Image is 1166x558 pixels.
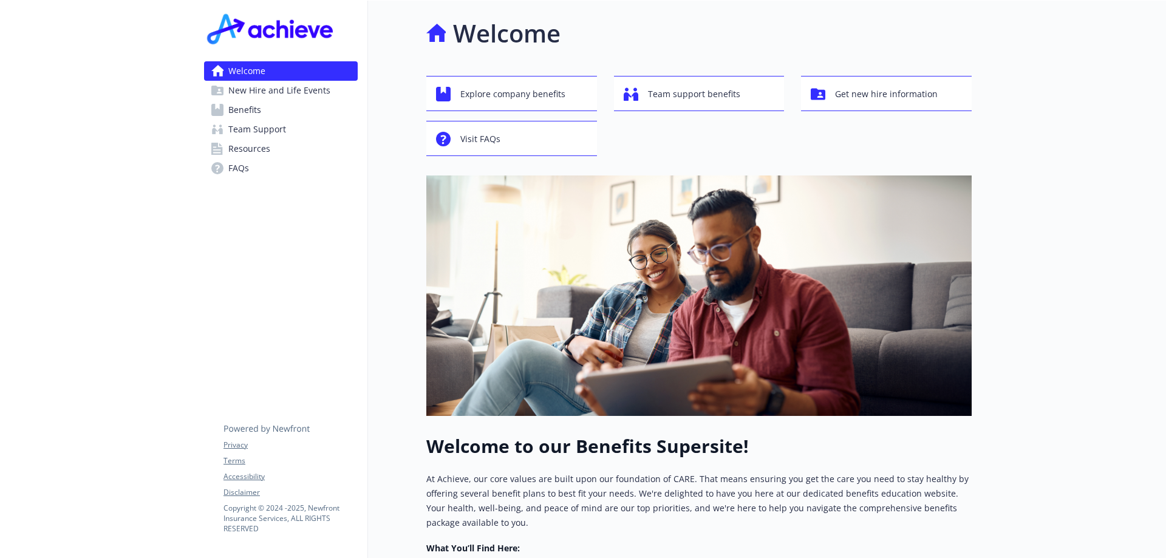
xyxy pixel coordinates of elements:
a: New Hire and Life Events [204,81,358,100]
a: Benefits [204,100,358,120]
span: FAQs [228,158,249,178]
span: Explore company benefits [460,83,565,106]
span: Team Support [228,120,286,139]
a: Resources [204,139,358,158]
span: Get new hire information [835,83,938,106]
h1: Welcome [453,15,561,52]
a: Welcome [204,61,358,81]
p: At Achieve, our core values are built upon our foundation of CARE. That means ensuring you get th... [426,472,972,530]
span: Benefits [228,100,261,120]
a: Disclaimer [223,487,357,498]
strong: What You’ll Find Here: [426,542,520,554]
h1: Welcome to our Benefits Supersite! [426,435,972,457]
button: Explore company benefits [426,76,597,111]
span: Welcome [228,61,265,81]
button: Get new hire information [801,76,972,111]
img: overview page banner [426,175,972,416]
a: Terms [223,455,357,466]
a: Team Support [204,120,358,139]
span: Team support benefits [648,83,740,106]
span: Resources [228,139,270,158]
p: Copyright © 2024 - 2025 , Newfront Insurance Services, ALL RIGHTS RESERVED [223,503,357,534]
button: Visit FAQs [426,121,597,156]
span: New Hire and Life Events [228,81,330,100]
a: Privacy [223,440,357,451]
span: Visit FAQs [460,128,500,151]
a: FAQs [204,158,358,178]
button: Team support benefits [614,76,785,111]
a: Accessibility [223,471,357,482]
